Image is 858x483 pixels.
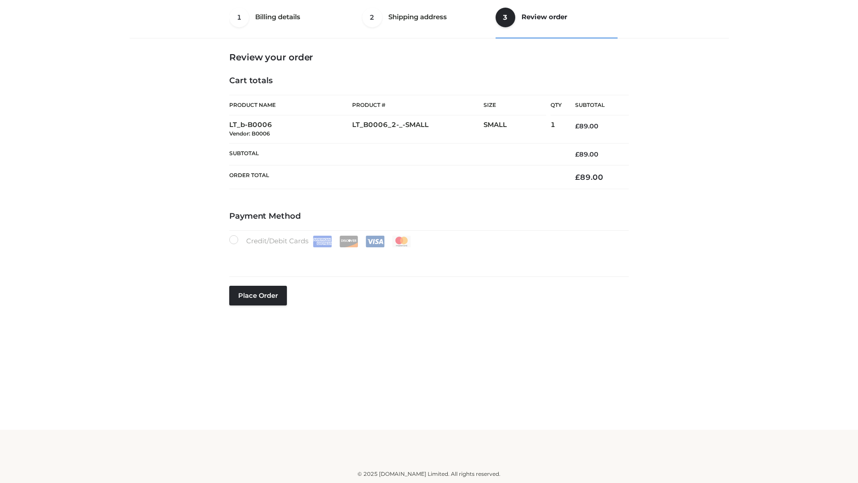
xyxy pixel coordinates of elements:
[235,251,623,261] iframe: Secure card payment input frame
[229,95,352,115] th: Product Name
[575,150,579,158] span: £
[484,115,551,144] td: SMALL
[392,236,411,247] img: Mastercard
[352,115,484,144] td: LT_B0006_2-_-SMALL
[313,236,332,247] img: Amex
[575,122,579,130] span: £
[229,235,412,247] label: Credit/Debit Cards
[366,236,385,247] img: Visa
[575,173,603,182] bdi: 89.00
[339,236,358,247] img: Discover
[551,115,562,144] td: 1
[229,76,629,86] h4: Cart totals
[551,95,562,115] th: Qty
[229,143,562,165] th: Subtotal
[229,115,352,144] td: LT_b-B0006
[229,130,270,137] small: Vendor: B0006
[229,165,562,189] th: Order Total
[352,95,484,115] th: Product #
[562,95,629,115] th: Subtotal
[575,150,598,158] bdi: 89.00
[133,470,725,479] div: © 2025 [DOMAIN_NAME] Limited. All rights reserved.
[229,52,629,63] h3: Review your order
[229,286,287,305] button: Place order
[229,212,629,221] h4: Payment Method
[575,122,598,130] bdi: 89.00
[575,173,580,182] span: £
[484,95,546,115] th: Size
